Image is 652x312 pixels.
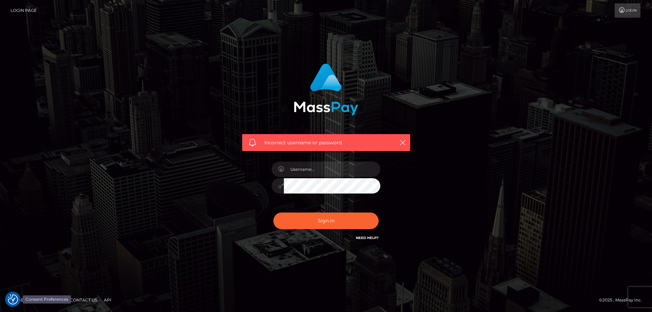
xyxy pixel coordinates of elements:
div: © 2025 , MassPay Inc. [599,296,647,304]
button: Sign in [273,213,379,229]
img: MassPay Login [294,63,358,115]
a: Contact Us [67,295,100,305]
button: Consent Preferences [8,294,18,305]
input: Username... [284,162,380,177]
a: Login [615,3,640,18]
a: Homepage [7,295,38,305]
a: Need Help? [356,236,379,240]
span: Incorrect username or password. [264,139,388,146]
a: Login Page [11,3,37,18]
a: About Us [39,295,66,305]
a: API [101,295,114,305]
img: Revisit consent button [8,294,18,305]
